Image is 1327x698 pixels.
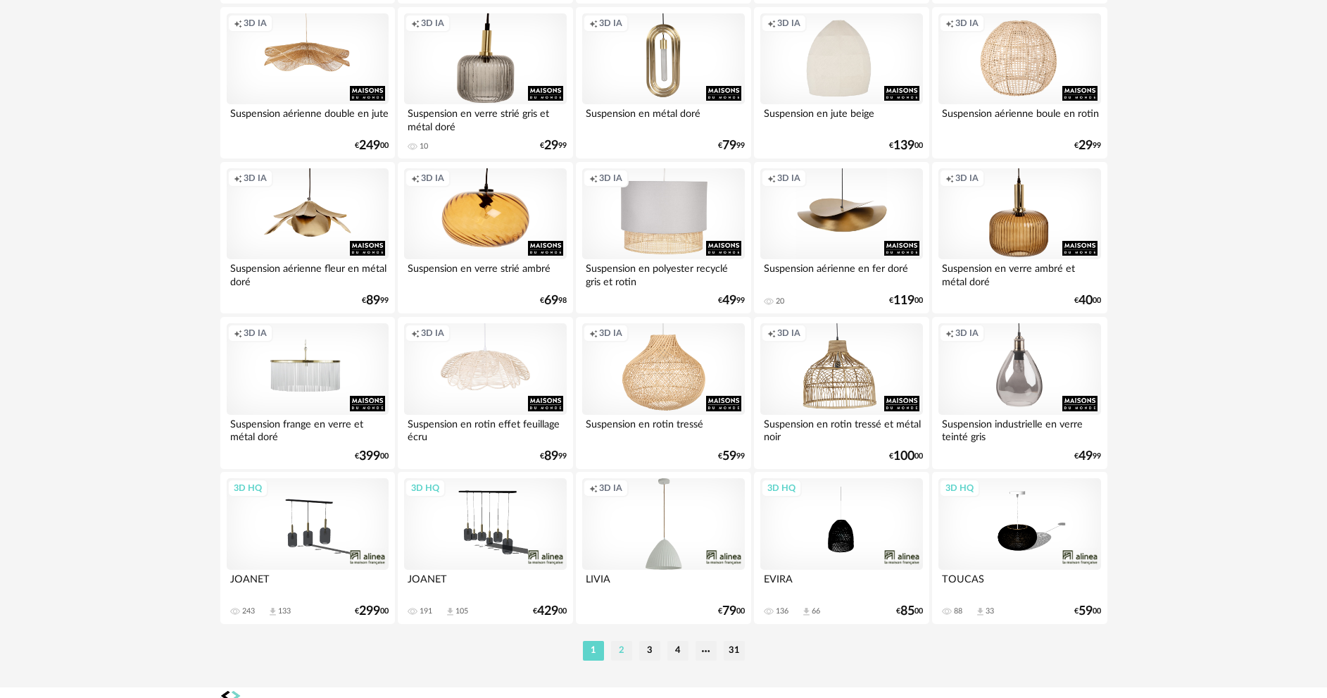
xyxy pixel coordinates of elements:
span: 3D IA [955,18,979,29]
span: 3D IA [955,328,979,339]
div: 3D HQ [227,479,268,497]
div: 20 [776,297,784,306]
div: € 00 [355,141,389,151]
div: Suspension en métal doré [582,104,744,132]
span: 3D IA [421,173,444,184]
li: 3 [639,641,660,661]
div: EVIRA [760,570,922,598]
div: Suspension aérienne double en jute [227,104,389,132]
div: € 99 [1074,141,1101,151]
div: € 00 [355,606,389,616]
span: 3D IA [777,328,800,339]
a: 3D HQ TOUCAS 88 Download icon 33 €5900 [932,472,1107,624]
span: 100 [893,451,914,461]
span: 85 [900,606,914,616]
div: TOUCAS [938,570,1100,598]
a: Creation icon 3D IA Suspension en verre ambré et métal doré €4000 [932,162,1107,314]
div: 191 [420,606,432,616]
div: Suspension aérienne boule en rotin [938,104,1100,132]
span: Download icon [975,606,986,617]
span: 3D IA [599,482,622,494]
a: Creation icon 3D IA Suspension en rotin effet feuillage écru €8999 [398,317,572,469]
div: Suspension en rotin tressé et métal noir [760,415,922,443]
div: € 00 [1074,606,1101,616]
a: 3D HQ JOANET 243 Download icon 133 €29900 [220,472,395,624]
span: 399 [359,451,380,461]
div: Suspension en verre ambré et métal doré [938,259,1100,287]
a: Creation icon 3D IA Suspension aérienne en fer doré 20 €11900 [754,162,929,314]
span: Creation icon [589,482,598,494]
span: Download icon [445,606,455,617]
span: Creation icon [234,18,242,29]
span: Creation icon [589,18,598,29]
a: Creation icon 3D IA LIVIA €7900 [576,472,750,624]
div: € 99 [718,141,745,151]
li: 2 [611,641,632,661]
span: 249 [359,141,380,151]
div: Suspension en rotin effet feuillage écru [404,415,566,443]
span: 429 [537,606,558,616]
span: 3D IA [599,173,622,184]
li: 31 [724,641,745,661]
div: Suspension en verre strié ambré [404,259,566,287]
li: 1 [583,641,604,661]
div: Suspension en jute beige [760,104,922,132]
a: Creation icon 3D IA Suspension aérienne double en jute €24900 [220,7,395,159]
div: € 98 [540,296,567,306]
div: € 99 [718,451,745,461]
div: Suspension en verre strié gris et métal doré [404,104,566,132]
a: Creation icon 3D IA Suspension aérienne boule en rotin €2999 [932,7,1107,159]
span: 3D IA [777,18,800,29]
div: Suspension frange en verre et métal doré [227,415,389,443]
span: Creation icon [945,328,954,339]
span: 59 [1078,606,1093,616]
div: 133 [278,606,291,616]
div: JOANET [404,570,566,598]
a: Creation icon 3D IA Suspension en métal doré €7999 [576,7,750,159]
span: 3D IA [244,18,267,29]
span: Creation icon [945,18,954,29]
div: JOANET [227,570,389,598]
span: Creation icon [589,328,598,339]
div: 105 [455,606,468,616]
span: Creation icon [767,18,776,29]
span: Creation icon [411,18,420,29]
div: 33 [986,606,994,616]
span: 3D IA [955,173,979,184]
span: Creation icon [234,328,242,339]
span: Creation icon [767,328,776,339]
div: 88 [954,606,962,616]
div: Suspension en rotin tressé [582,415,744,443]
div: Suspension aérienne fleur en métal doré [227,259,389,287]
div: € 99 [540,451,567,461]
div: 3D HQ [761,479,802,497]
div: 136 [776,606,788,616]
span: Download icon [801,606,812,617]
span: 79 [722,141,736,151]
span: Download icon [268,606,278,617]
a: Creation icon 3D IA Suspension frange en verre et métal doré €39900 [220,317,395,469]
a: Creation icon 3D IA Suspension en rotin tressé et métal noir €10000 [754,317,929,469]
span: Creation icon [589,173,598,184]
div: € 99 [540,141,567,151]
span: 3D IA [599,18,622,29]
div: € 99 [362,296,389,306]
a: Creation icon 3D IA Suspension en verre strié ambré €6998 [398,162,572,314]
div: € 00 [889,141,923,151]
a: Creation icon 3D IA Suspension en rotin tressé €5999 [576,317,750,469]
span: 3D IA [599,328,622,339]
span: Creation icon [945,173,954,184]
span: 119 [893,296,914,306]
div: 10 [420,142,428,151]
span: 29 [1078,141,1093,151]
div: € 99 [1074,451,1101,461]
div: LIVIA [582,570,744,598]
span: 29 [544,141,558,151]
span: 299 [359,606,380,616]
span: 3D IA [421,328,444,339]
div: 243 [242,606,255,616]
span: 69 [544,296,558,306]
div: € 00 [889,296,923,306]
span: Creation icon [411,173,420,184]
li: 4 [667,641,688,661]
